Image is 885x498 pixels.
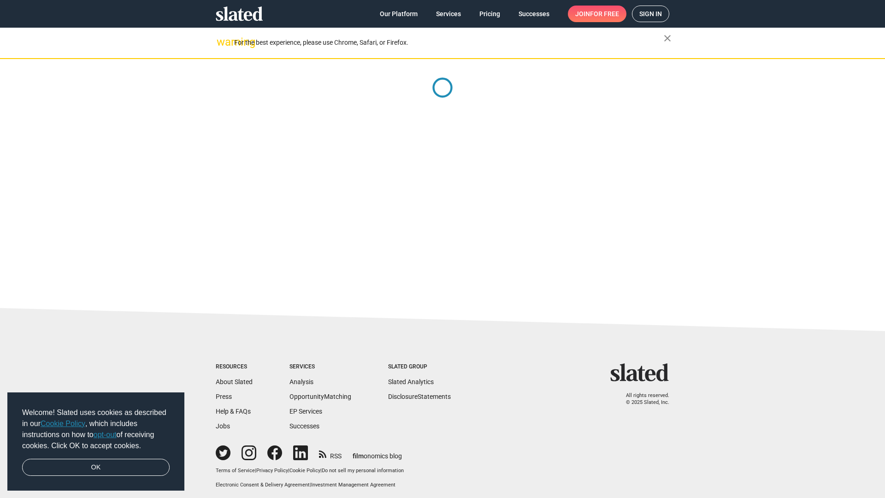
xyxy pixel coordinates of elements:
[353,445,402,461] a: filmonomics blog
[289,468,320,474] a: Cookie Policy
[472,6,507,22] a: Pricing
[289,408,322,415] a: EP Services
[255,468,256,474] span: |
[311,482,395,488] a: Investment Management Agreement
[289,378,313,385] a: Analysis
[632,6,669,22] a: Sign in
[388,378,434,385] a: Slated Analytics
[22,407,170,451] span: Welcome! Slated uses cookies as described in our , which includes instructions on how to of recei...
[429,6,468,22] a: Services
[7,392,184,491] div: cookieconsent
[216,482,310,488] a: Electronic Consent & Delivery Agreement
[216,422,230,430] a: Jobs
[319,446,342,461] a: RSS
[234,36,664,49] div: For the best experience, please use Chrome, Safari, or Firefox.
[310,482,311,488] span: |
[639,6,662,22] span: Sign in
[216,378,253,385] a: About Slated
[568,6,626,22] a: Joinfor free
[289,363,351,371] div: Services
[353,452,364,460] span: film
[662,33,673,44] mat-icon: close
[380,6,418,22] span: Our Platform
[511,6,557,22] a: Successes
[388,363,451,371] div: Slated Group
[216,363,253,371] div: Resources
[479,6,500,22] span: Pricing
[436,6,461,22] span: Services
[22,459,170,476] a: dismiss cookie message
[94,431,117,439] a: opt-out
[320,468,322,474] span: |
[519,6,549,22] span: Successes
[217,36,228,47] mat-icon: warning
[288,468,289,474] span: |
[575,6,619,22] span: Join
[590,6,619,22] span: for free
[41,420,85,427] a: Cookie Policy
[216,393,232,400] a: Press
[256,468,288,474] a: Privacy Policy
[616,392,669,406] p: All rights reserved. © 2025 Slated, Inc.
[289,422,319,430] a: Successes
[322,468,404,474] button: Do not sell my personal information
[216,408,251,415] a: Help & FAQs
[388,393,451,400] a: DisclosureStatements
[216,468,255,474] a: Terms of Service
[372,6,425,22] a: Our Platform
[289,393,351,400] a: OpportunityMatching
